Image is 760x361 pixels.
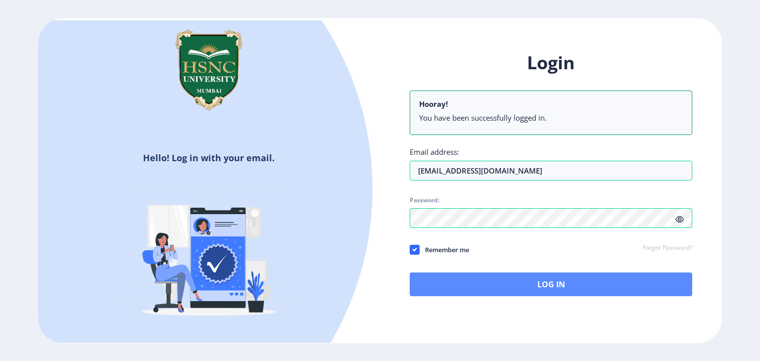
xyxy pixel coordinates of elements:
h5: Don't have an account? [46,341,373,357]
img: hsnc.png [159,20,258,119]
a: Forgot Password? [643,244,692,253]
label: Password: [410,196,439,204]
b: Hooray! [419,99,448,109]
input: Email address [410,161,692,180]
label: Email address: [410,147,459,157]
li: You have been successfully logged in. [419,113,683,123]
a: Register [250,341,295,356]
img: Verified-rafiki.svg [122,168,295,341]
button: Log In [410,272,692,296]
h1: Login [410,51,692,75]
span: Remember me [420,244,469,256]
